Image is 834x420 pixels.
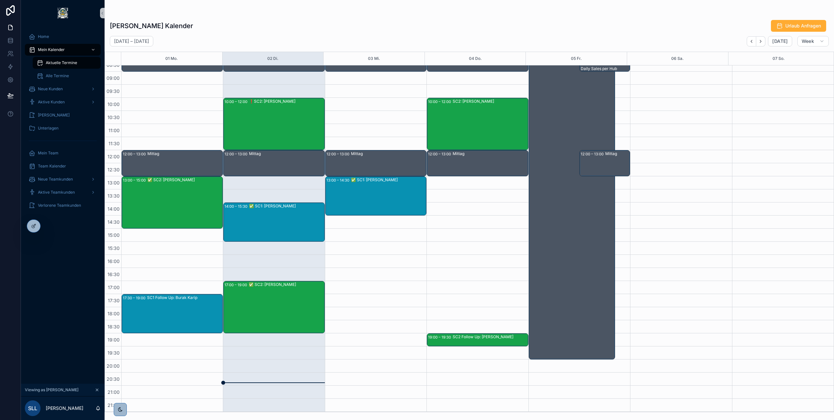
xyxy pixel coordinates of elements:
div: ✅ SC1: [PERSON_NAME] [351,177,426,183]
div: 12:00 – 13:00Mittag [122,150,223,176]
span: Neue Kunden [38,86,63,92]
span: Aktive Kunden [38,99,65,105]
span: Urlaub Anfragen [785,23,821,29]
button: Next [756,36,765,46]
div: 12:00 – 13:00 [428,151,453,157]
span: 08:30 [105,62,121,68]
span: 19:00 [106,337,121,342]
div: 12:00 – 13:00 [123,151,147,157]
button: 03 Mi. [368,52,380,65]
div: 17:30 – 19:00SC1 Follow Up: Burak Karip [122,294,223,333]
button: Back [747,36,756,46]
button: 07 So. [773,52,785,65]
span: 20:30 [105,376,121,382]
span: 14:30 [106,219,121,225]
div: ✅ SC1: [PERSON_NAME] [249,203,324,209]
button: 01 Mo. [165,52,178,65]
span: 16:30 [106,271,121,277]
span: Unterlagen [38,126,58,131]
div: Mittag [605,151,629,156]
div: 10:00 – 12:00 [225,98,249,105]
span: Aktuelle Termine [46,60,77,65]
div: 10:00 – 12:00 [428,98,453,105]
span: 13:00 [106,180,121,185]
span: 15:30 [106,245,121,251]
span: Team Kalender [38,164,66,169]
a: [PERSON_NAME] [25,109,101,121]
div: 12:00 – 13:00 [326,151,351,157]
button: 04 Do. [469,52,482,65]
div: 17:00 – 19:00 [225,282,249,288]
span: Aktive Teamkunden [38,190,75,195]
span: 09:30 [105,88,121,94]
div: SC2 Follow Up: [PERSON_NAME] [453,334,527,340]
div: 14:00 – 15:30 [225,203,249,210]
span: 16:00 [106,258,121,264]
div: Mittag [351,151,426,156]
a: Alle Termine [33,70,101,82]
span: 12:00 [106,154,121,159]
div: 13:00 – 14:30 [326,177,351,184]
span: 11:00 [107,128,121,133]
div: 17:00 – 19:00✅ SC2: [PERSON_NAME] [224,281,324,333]
div: 12:00 – 13:00Mittag [224,150,324,176]
button: Urlaub Anfragen [771,20,826,32]
div: 12:00 – 13:00Mittag [580,150,630,176]
div: 10:00 – 12:00SC2: [PERSON_NAME] [427,98,528,150]
a: Home [25,31,101,43]
button: [DATE] [768,36,792,46]
div: 13:00 – 15:00✅ SC2: [PERSON_NAME] [122,177,223,228]
h1: [PERSON_NAME] Kalender [110,21,193,30]
span: 17:00 [106,285,121,290]
a: Aktive Kunden [25,96,101,108]
div: ❗SC2: [PERSON_NAME] [249,99,324,104]
div: 17:30 – 19:00 [123,295,147,301]
span: 19:30 [106,350,121,356]
span: Home [38,34,49,39]
a: Verlorene Teamkunden [25,200,101,211]
span: Mein Kalender [38,47,65,52]
span: 18:30 [106,324,121,329]
div: ✅ SC2: [PERSON_NAME] [249,282,324,287]
span: 18:00 [106,311,121,316]
div: scrollable content [21,26,105,220]
span: Week [802,38,814,44]
div: Mittag [453,151,527,156]
a: Neue Teamkunden [25,173,101,185]
div: 12:00 – 13:00 [581,151,605,157]
button: 05 Fr. [571,52,582,65]
div: 13:00 – 15:00 [123,177,147,184]
span: 09:00 [105,75,121,81]
img: App logo [58,8,68,18]
h2: [DATE] – [DATE] [114,38,149,44]
div: 08:00 – 20:00All Hands Blocker [529,46,615,359]
div: 14:00 – 15:30✅ SC1: [PERSON_NAME] [224,203,324,241]
button: 02 Di. [267,52,278,65]
span: Verlorene Teamkunden [38,203,81,208]
a: Aktive Teamkunden [25,186,101,198]
span: 21:00 [106,389,121,395]
span: 17:30 [106,298,121,303]
span: 20:00 [105,363,121,369]
span: 13:30 [106,193,121,199]
button: 06 Sa. [671,52,684,65]
a: Team Kalender [25,160,101,172]
span: 11:30 [107,141,121,146]
span: 12:30 [106,167,121,172]
button: Week [797,36,829,46]
span: Mein Team [38,150,58,156]
div: 10:00 – 12:00❗SC2: [PERSON_NAME] [224,98,324,150]
div: 12:00 – 13:00 [225,151,249,157]
span: 15:00 [106,232,121,238]
span: Alle Termine [46,73,69,79]
a: Unterlagen [25,122,101,134]
span: Neue Teamkunden [38,177,73,182]
div: SC1 Follow Up: Burak Karip [147,295,222,300]
span: SLL [28,404,37,412]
